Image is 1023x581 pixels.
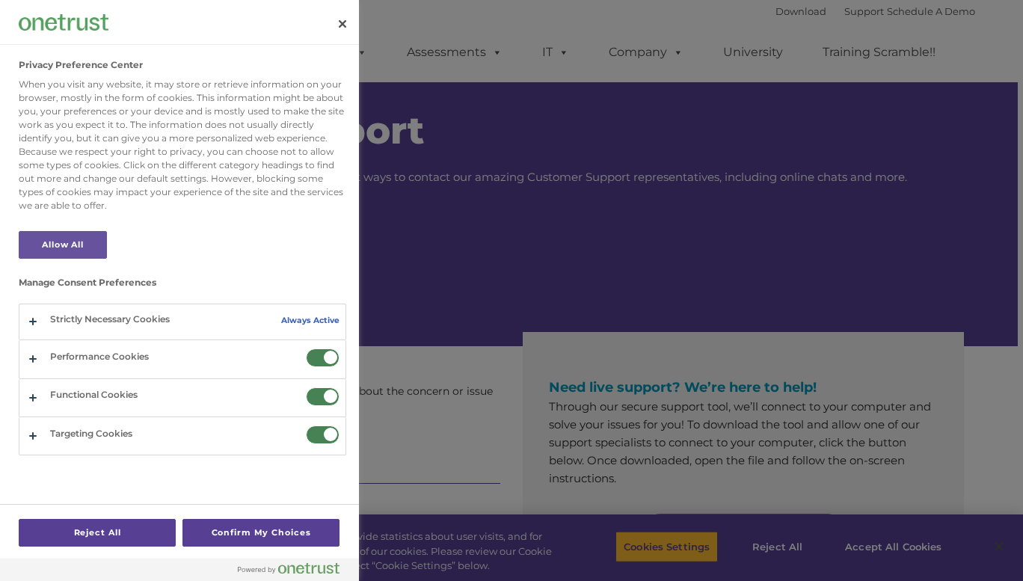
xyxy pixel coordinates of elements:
[326,7,359,40] button: Close
[19,78,346,212] div: When you visit any website, it may store or retrieve information on your browser, mostly in the f...
[238,562,340,574] img: Powered by OneTrust Opens in a new Tab
[19,14,108,30] img: Company Logo
[19,231,107,259] button: Allow All
[182,519,340,547] button: Confirm My Choices
[238,562,351,581] a: Powered by OneTrust Opens in a new Tab
[19,7,108,37] div: Company Logo
[19,60,143,70] h2: Privacy Preference Center
[19,277,346,295] h3: Manage Consent Preferences
[19,519,176,547] button: Reject All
